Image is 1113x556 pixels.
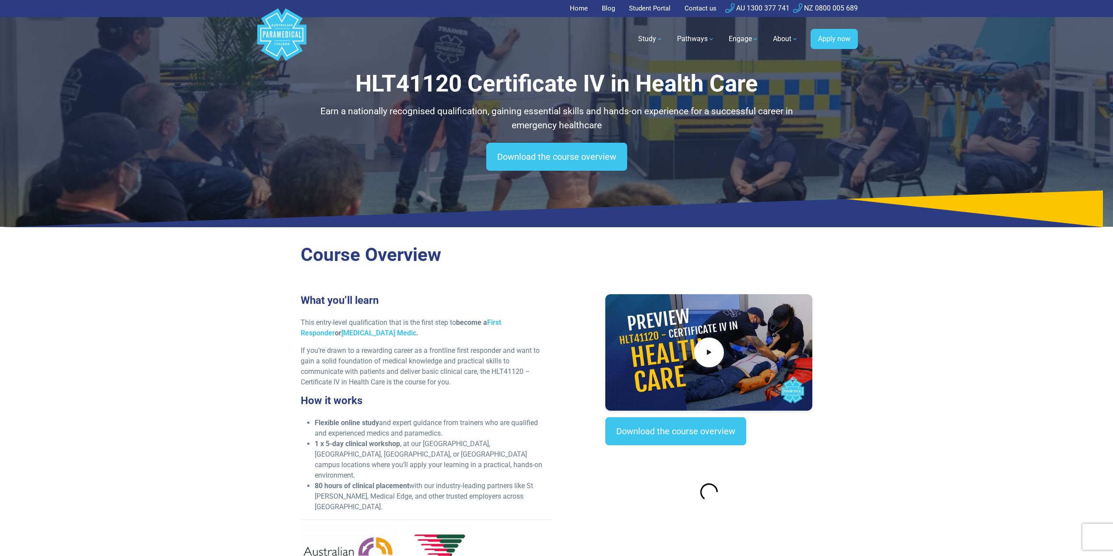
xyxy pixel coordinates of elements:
[301,317,551,338] p: This entry-level qualification that is the first step to
[301,105,813,132] p: Earn a nationally recognised qualification, gaining essential skills and hands-on experience for ...
[301,70,813,98] h1: HLT41120 Certificate IV in Health Care
[725,4,790,12] a: AU 1300 377 741
[723,27,764,51] a: Engage
[341,329,416,337] a: [MEDICAL_DATA] Medic
[315,419,379,427] strong: Flexible online study
[315,482,409,490] strong: 80 hours of clinical placement
[633,27,668,51] a: Study
[301,394,551,407] h3: How it works
[301,318,501,337] strong: become a or .
[486,143,627,171] a: Download the course overview
[315,439,551,481] li: , at our [GEOGRAPHIC_DATA], [GEOGRAPHIC_DATA], [GEOGRAPHIC_DATA], or [GEOGRAPHIC_DATA] campus loc...
[811,29,858,49] a: Apply now
[256,17,308,61] a: Australian Paramedical College
[672,27,720,51] a: Pathways
[605,417,746,445] a: Download the course overview
[793,4,858,12] a: NZ 0800 005 689
[301,345,551,387] p: If you’re drawn to a rewarding career as a frontline first responder and want to gain a solid fou...
[301,318,501,337] a: First Responder
[301,294,551,307] h3: What you’ll learn
[315,418,551,439] li: and expert guidance from trainers who are qualified and experienced medics and paramedics.
[315,481,551,512] li: with our industry-leading partners like St [PERSON_NAME], Medical Edge, and other trusted employe...
[768,27,804,51] a: About
[301,244,813,266] h2: Course Overview
[315,440,400,448] strong: 1 x 5-day clinical workshop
